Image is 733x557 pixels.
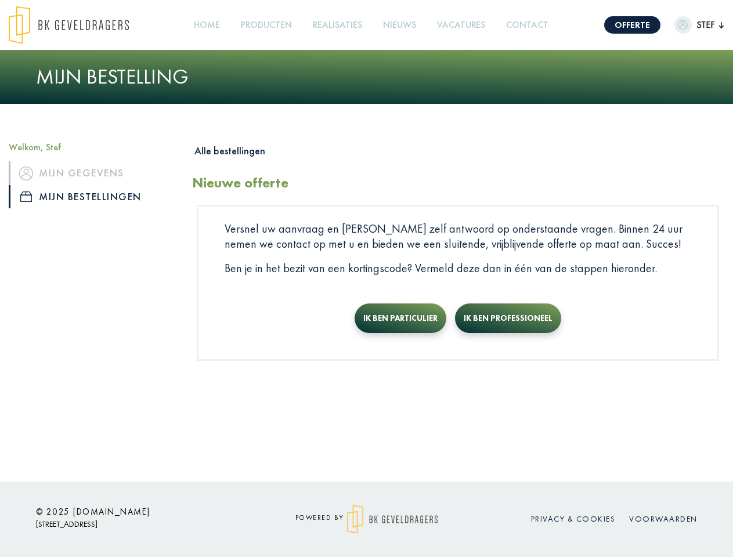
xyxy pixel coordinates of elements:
img: icon [20,191,32,202]
a: Contact [501,12,553,38]
img: icon [19,167,33,180]
a: Privacy & cookies [531,513,616,524]
a: Vacatures [432,12,490,38]
h1: Mijn bestelling [36,64,698,89]
img: logo [9,6,129,44]
a: Voorwaarden [629,513,698,524]
p: [STREET_ADDRESS] [36,517,245,531]
button: Alle bestellingen [192,142,265,160]
a: Offerte [604,16,660,34]
a: Realisaties [308,12,367,38]
img: dummypic.png [674,16,692,34]
div: powered by [262,505,471,534]
p: Ben je in het bezit van een kortingscode? Vermeld deze dan in één van de stappen hieronder. [225,261,691,276]
button: Ik ben professioneel [455,303,561,333]
p: Versnel uw aanvraag en [PERSON_NAME] zelf antwoord op onderstaande vragen. Binnen 24 uur nemen we... [225,221,691,251]
a: Home [189,12,225,38]
h5: Welkom, Stef [9,142,175,153]
a: iconMijn gegevens [9,161,175,185]
button: Stef [674,16,724,34]
a: Producten [236,12,297,38]
a: Nieuws [378,12,421,38]
h2: Nieuwe offerte [192,175,288,191]
a: iconMijn bestellingen [9,185,175,208]
img: logo [347,505,438,534]
span: Stef [692,18,719,32]
h6: © 2025 [DOMAIN_NAME] [36,507,245,517]
button: Ik ben particulier [355,303,446,333]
